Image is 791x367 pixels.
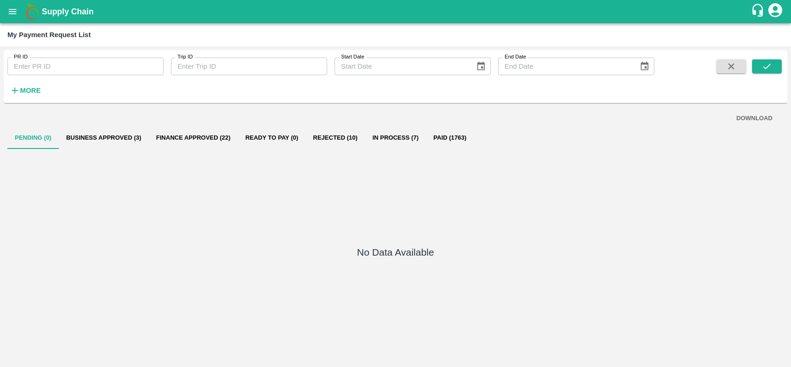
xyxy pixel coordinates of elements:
[426,127,474,149] button: Paid (1763)
[149,127,238,149] button: Finance Approved (22)
[498,58,632,75] input: End Date
[636,58,653,75] button: Choose date
[733,110,776,127] button: DOWNLOAD
[59,127,149,149] button: Business Approved (3)
[306,127,365,149] button: Rejected (10)
[365,127,426,149] button: In Process (7)
[767,2,784,21] div: account of current user
[335,58,468,75] input: Start Date
[2,1,23,22] button: open drawer
[42,7,94,16] b: Supply Chain
[14,53,28,61] label: PR ID
[7,83,43,98] button: More
[7,58,164,75] input: Enter PR ID
[238,127,305,149] button: Ready To Pay (0)
[751,3,767,20] div: customer-support
[472,58,490,75] button: Choose date
[357,246,434,259] h5: No Data Available
[177,53,193,61] label: Trip ID
[7,127,59,149] button: Pending (0)
[505,53,526,61] label: End Date
[20,87,41,94] strong: More
[23,2,42,21] img: logo
[7,29,91,41] div: My Payment Request List
[341,53,364,61] label: Start Date
[42,5,751,18] a: Supply Chain
[171,58,327,75] input: Enter Trip ID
